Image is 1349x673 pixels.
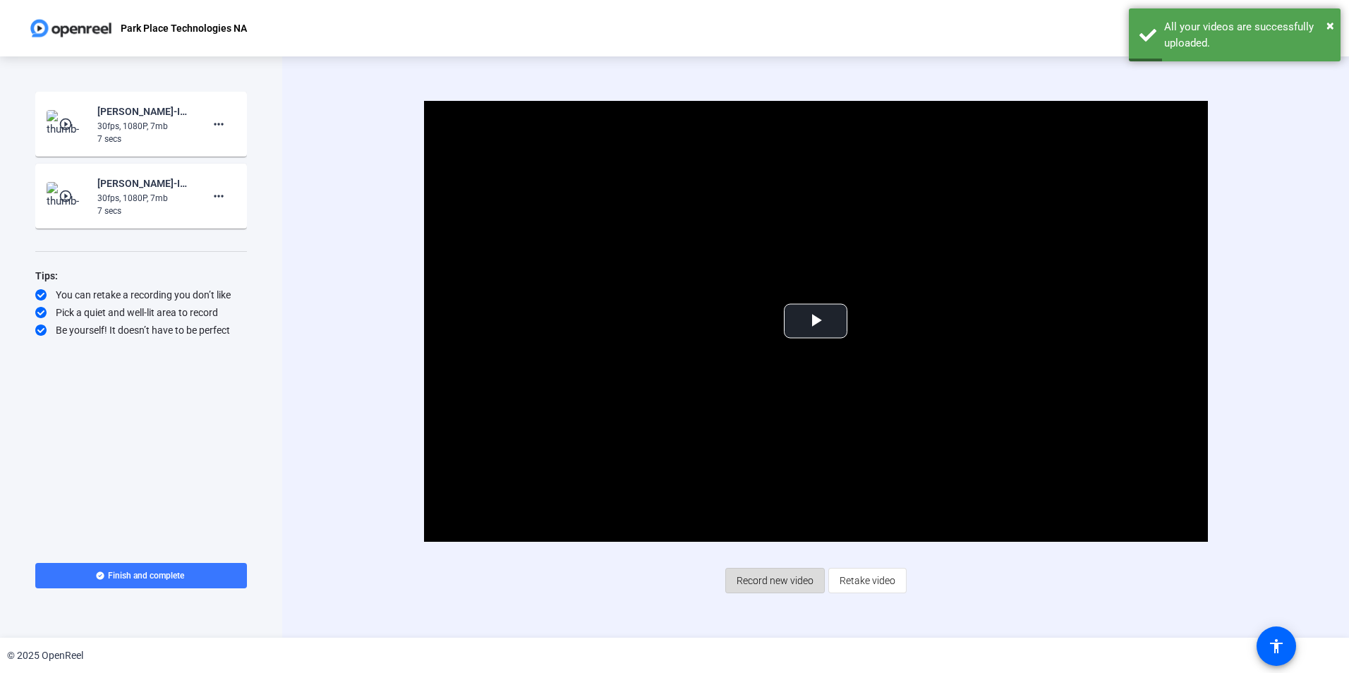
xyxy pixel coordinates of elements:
div: 30fps, 1080P, 7mb [97,120,192,133]
button: Play Video [784,304,847,339]
div: [PERSON_NAME]-IOCS NA 2025 - Exhibitor Self Records-Park Place Technologies NA-1755194084647-webcam [97,103,192,120]
mat-icon: more_horiz [210,116,227,133]
button: Retake video [828,568,907,593]
div: Video Player [424,101,1208,542]
mat-icon: play_circle_outline [59,117,75,131]
button: Finish and complete [35,563,247,588]
span: × [1326,17,1334,34]
mat-icon: more_horiz [210,188,227,205]
div: Pick a quiet and well-lit area to record [35,305,247,320]
span: Finish and complete [108,570,184,581]
div: 7 secs [97,133,192,145]
div: Tips: [35,267,247,284]
div: [PERSON_NAME]-IOCS NA 2025 - Exhibitor Self Records-Park Place Technologies NA-1755193996387-webcam [97,175,192,192]
img: thumb-nail [47,182,88,210]
mat-icon: accessibility [1268,638,1285,655]
button: Close [1326,15,1334,36]
div: 7 secs [97,205,192,217]
span: Retake video [840,567,895,594]
div: 30fps, 1080P, 7mb [97,192,192,205]
img: thumb-nail [47,110,88,138]
p: Park Place Technologies NA [121,20,247,37]
mat-icon: play_circle_outline [59,189,75,203]
div: Be yourself! It doesn’t have to be perfect [35,323,247,337]
div: © 2025 OpenReel [7,648,83,663]
span: Record new video [737,567,813,594]
div: You can retake a recording you don’t like [35,288,247,302]
button: Record new video [725,568,825,593]
img: OpenReel logo [28,14,114,42]
div: All your videos are successfully uploaded. [1164,19,1330,51]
